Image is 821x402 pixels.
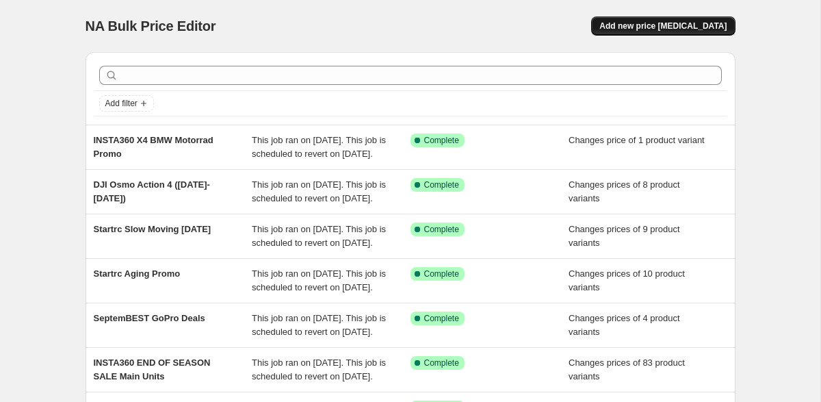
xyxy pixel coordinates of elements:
span: Add filter [105,98,138,109]
span: This job ran on [DATE]. This job is scheduled to revert on [DATE]. [252,357,386,381]
span: NA Bulk Price Editor [86,18,216,34]
span: Changes price of 1 product variant [569,135,705,145]
span: Changes prices of 9 product variants [569,224,680,248]
span: DJI Osmo Action 4 ([DATE]-[DATE]) [94,179,210,203]
button: Add new price [MEDICAL_DATA] [591,16,735,36]
span: Complete [424,313,459,324]
span: Changes prices of 10 product variants [569,268,685,292]
span: This job ran on [DATE]. This job is scheduled to revert on [DATE]. [252,179,386,203]
span: INSTA360 X4 BMW Motorrad Promo [94,135,213,159]
span: This job ran on [DATE]. This job is scheduled to revert on [DATE]. [252,313,386,337]
span: Add new price [MEDICAL_DATA] [599,21,727,32]
span: Complete [424,135,459,146]
span: Changes prices of 83 product variants [569,357,685,381]
span: Complete [424,179,459,190]
span: Startrc Aging Promo [94,268,181,279]
span: Complete [424,357,459,368]
span: Complete [424,224,459,235]
span: Complete [424,268,459,279]
span: This job ran on [DATE]. This job is scheduled to revert on [DATE]. [252,135,386,159]
span: Changes prices of 4 product variants [569,313,680,337]
span: This job ran on [DATE]. This job is scheduled to revert on [DATE]. [252,224,386,248]
button: Add filter [99,95,154,112]
span: SeptemBEST GoPro Deals [94,313,205,323]
span: Startrc Slow Moving [DATE] [94,224,211,234]
span: Changes prices of 8 product variants [569,179,680,203]
span: This job ran on [DATE]. This job is scheduled to revert on [DATE]. [252,268,386,292]
span: INSTA360 END OF SEASON SALE Main Units [94,357,211,381]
